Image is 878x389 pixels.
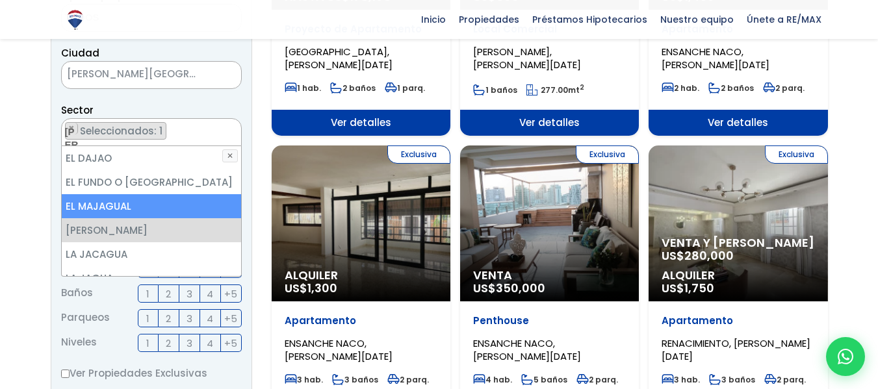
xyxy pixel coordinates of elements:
[764,374,806,385] span: 2 parq.
[272,110,450,136] span: Ver detalles
[662,247,734,264] span: US$
[285,374,323,385] span: 3 hab.
[227,123,234,134] span: ×
[61,103,94,117] span: Sector
[62,218,241,242] li: [PERSON_NAME]
[187,310,192,327] span: 3
[473,374,512,385] span: 4 hab.
[61,370,70,378] input: Ver Propiedades Exclusivas
[576,374,618,385] span: 2 parq.
[146,310,149,327] span: 1
[166,335,171,351] span: 2
[684,280,714,296] span: 1,750
[207,335,213,351] span: 4
[649,110,827,136] span: Ver detalles
[61,61,242,89] span: SANTO DOMINGO NORTE
[62,194,241,218] li: EL MAJAGUAL
[61,334,97,352] span: Niveles
[460,110,639,136] span: Ver detalles
[187,286,192,302] span: 3
[187,335,192,351] span: 3
[285,45,393,71] span: [GEOGRAPHIC_DATA], [PERSON_NAME][DATE]
[146,335,149,351] span: 1
[662,314,814,327] p: Apartamento
[207,286,213,302] span: 4
[207,310,213,327] span: 4
[62,146,241,170] li: EL DAJAO
[765,145,828,164] span: Exclusiva
[146,286,149,302] span: 1
[222,69,228,81] span: ×
[307,280,337,296] span: 1,300
[62,170,241,194] li: EL FUNDO O [GEOGRAPHIC_DATA]
[473,45,581,71] span: [PERSON_NAME], [PERSON_NAME][DATE]
[65,122,166,140] li: JACOBO MAJLUTA
[222,149,238,162] button: ✕
[473,280,545,296] span: US$
[521,374,567,385] span: 5 baños
[61,284,93,303] span: Baños
[224,310,237,327] span: +5
[473,336,581,363] span: ENSANCHE NACO, [PERSON_NAME][DATE]
[62,119,84,147] textarea: Search
[166,286,171,302] span: 2
[662,236,814,249] span: Venta y [PERSON_NAME]
[662,280,714,296] span: US$
[285,280,337,296] span: US$
[61,365,242,381] label: Ver Propiedades Exclusivas
[332,374,378,385] span: 3 baños
[62,266,241,290] li: LA JAGUA
[285,82,321,94] span: 1 hab.
[662,336,810,363] span: RENACIMIENTO, [PERSON_NAME][DATE]
[662,45,769,71] span: ENSANCHE NACO, [PERSON_NAME][DATE]
[541,84,568,95] span: 277.00
[385,82,425,94] span: 1 parq.
[662,269,814,282] span: Alquiler
[473,314,626,327] p: Penthouse
[662,374,700,385] span: 3 hab.
[709,374,755,385] span: 3 baños
[654,10,740,29] span: Nuestro equipo
[473,84,517,95] span: 1 baños
[708,82,754,94] span: 2 baños
[62,65,209,83] span: SANTO DOMINGO NORTE
[580,82,584,92] sup: 2
[330,82,376,94] span: 2 baños
[496,280,545,296] span: 350,000
[526,84,584,95] span: mt
[684,247,734,264] span: 280,000
[224,286,237,302] span: +5
[452,10,526,29] span: Propiedades
[285,269,437,282] span: Alquiler
[473,269,626,282] span: Venta
[224,335,237,351] span: +5
[61,309,110,327] span: Parqueos
[740,10,828,29] span: Únete a RE/MAX
[285,336,393,363] span: ENSANCHE NACO, [PERSON_NAME][DATE]
[415,10,452,29] span: Inicio
[64,8,86,31] img: Logo de REMAX
[79,124,166,138] span: Seleccionados: 1
[61,46,99,60] span: Ciudad
[576,145,639,164] span: Exclusiva
[166,310,171,327] span: 2
[285,314,437,327] p: Apartamento
[62,242,241,266] li: LA JACAGUA
[387,145,450,164] span: Exclusiva
[763,82,805,94] span: 2 parq.
[209,65,228,86] button: Remove all items
[526,10,654,29] span: Préstamos Hipotecarios
[387,374,429,385] span: 2 parq.
[662,82,699,94] span: 2 hab.
[227,122,235,135] button: Remove all items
